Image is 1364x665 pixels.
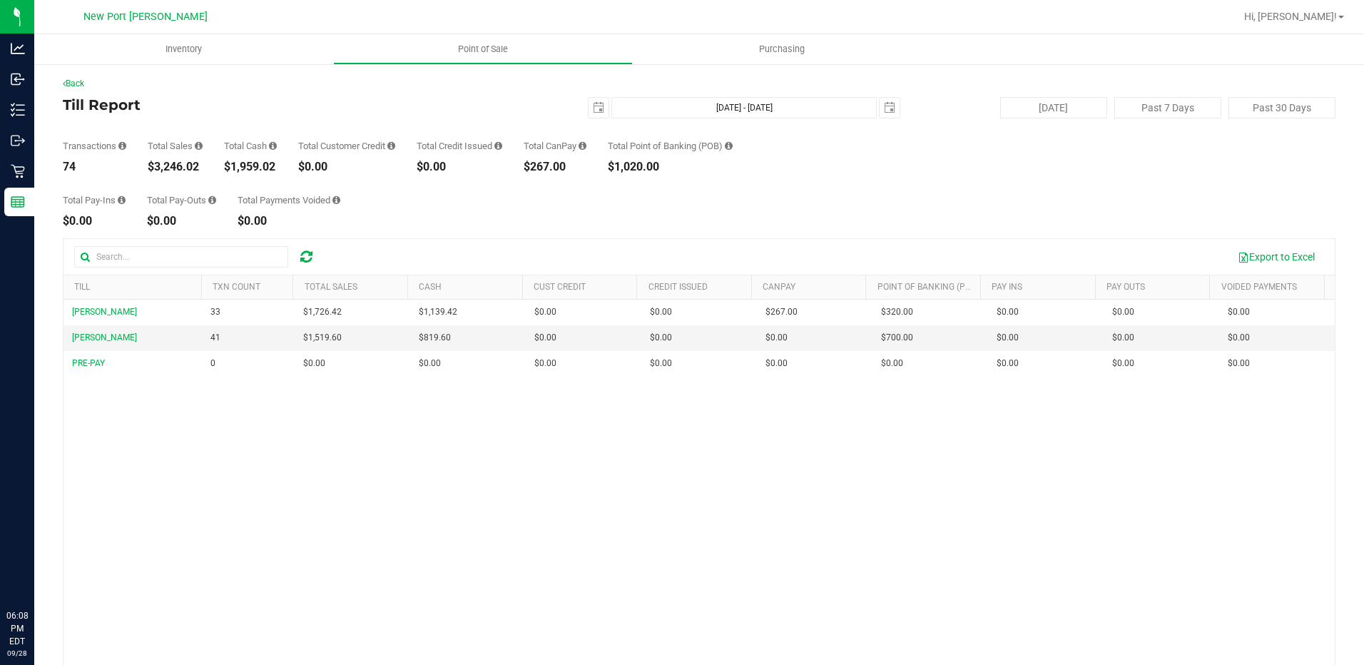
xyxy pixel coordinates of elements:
i: Sum of all successful, non-voided payment transaction amounts (excluding tips and transaction fee... [195,141,203,151]
div: $0.00 [147,215,216,227]
span: select [589,98,609,118]
a: Purchasing [633,34,932,64]
a: TXN Count [213,282,260,292]
div: $0.00 [417,161,502,173]
span: $0.00 [881,357,903,370]
inline-svg: Reports [11,195,25,209]
span: $1,726.42 [303,305,342,319]
div: $1,959.02 [224,161,277,173]
span: 33 [210,305,220,319]
span: $0.00 [650,305,672,319]
span: [PERSON_NAME] [72,307,137,317]
span: $0.00 [534,357,556,370]
span: $0.00 [419,357,441,370]
button: [DATE] [1000,97,1107,118]
a: Voided Payments [1221,282,1297,292]
div: Transactions [63,141,126,151]
div: $0.00 [63,215,126,227]
span: Hi, [PERSON_NAME]! [1244,11,1337,22]
span: $0.00 [650,357,672,370]
i: Sum of all successful, non-voided payment transaction amounts using CanPay (as well as manual Can... [579,141,586,151]
div: Total Pay-Ins [63,196,126,205]
a: Till [74,282,90,292]
input: Search... [74,246,288,268]
inline-svg: Retail [11,164,25,178]
span: $320.00 [881,305,913,319]
i: Count of all successful payment transactions, possibly including voids, refunds, and cash-back fr... [118,141,126,151]
i: Sum of all successful, non-voided payment transaction amounts using account credit as the payment... [387,141,395,151]
div: 74 [63,161,126,173]
iframe: Resource center [14,551,57,594]
span: $0.00 [765,357,788,370]
i: Sum of all cash pay-ins added to tills within the date range. [118,196,126,205]
div: Total Payments Voided [238,196,340,205]
button: Export to Excel [1228,245,1324,269]
a: Cust Credit [534,282,586,292]
span: $700.00 [881,331,913,345]
div: $0.00 [238,215,340,227]
inline-svg: Analytics [11,41,25,56]
span: $0.00 [997,331,1019,345]
a: Back [63,78,84,88]
span: $0.00 [534,305,556,319]
span: PRE-PAY [72,358,105,368]
div: Total Pay-Outs [147,196,216,205]
p: 06:08 PM EDT [6,609,28,648]
span: $0.00 [1228,305,1250,319]
a: Cash [419,282,442,292]
span: $819.60 [419,331,451,345]
span: $0.00 [534,331,556,345]
a: Pay Ins [992,282,1022,292]
span: 41 [210,331,220,345]
span: $0.00 [765,331,788,345]
span: $1,519.60 [303,331,342,345]
span: $0.00 [1112,331,1134,345]
span: Inventory [146,43,221,56]
div: Total CanPay [524,141,586,151]
inline-svg: Inbound [11,72,25,86]
i: Sum of all successful refund transaction amounts from purchase returns resulting in account credi... [494,141,502,151]
span: New Port [PERSON_NAME] [83,11,208,23]
div: $0.00 [298,161,395,173]
inline-svg: Inventory [11,103,25,117]
div: $1,020.00 [608,161,733,173]
span: $267.00 [765,305,798,319]
button: Past 7 Days [1114,97,1221,118]
div: Total Credit Issued [417,141,502,151]
span: $1,139.42 [419,305,457,319]
a: CanPay [763,282,795,292]
i: Sum of all cash pay-outs removed from tills within the date range. [208,196,216,205]
p: 09/28 [6,648,28,659]
span: $0.00 [997,305,1019,319]
span: $0.00 [303,357,325,370]
span: $0.00 [1228,331,1250,345]
a: Point of Sale [333,34,632,64]
div: Total Customer Credit [298,141,395,151]
a: Total Sales [305,282,357,292]
i: Sum of the successful, non-voided point-of-banking payment transaction amounts, both via payment ... [725,141,733,151]
span: $0.00 [650,331,672,345]
span: $0.00 [1228,357,1250,370]
i: Sum of all voided payment transaction amounts (excluding tips and transaction fees) within the da... [332,196,340,205]
div: Total Sales [148,141,203,151]
i: Sum of all successful, non-voided cash payment transaction amounts (excluding tips and transactio... [269,141,277,151]
span: 0 [210,357,215,370]
inline-svg: Outbound [11,133,25,148]
div: $3,246.02 [148,161,203,173]
span: $0.00 [1112,357,1134,370]
div: Total Cash [224,141,277,151]
a: Pay Outs [1106,282,1145,292]
span: $0.00 [1112,305,1134,319]
span: Purchasing [740,43,824,56]
span: select [880,98,900,118]
h4: Till Report [63,97,487,113]
span: $0.00 [997,357,1019,370]
span: [PERSON_NAME] [72,332,137,342]
a: Point of Banking (POB) [877,282,979,292]
button: Past 30 Days [1228,97,1335,118]
span: Point of Sale [439,43,527,56]
div: $267.00 [524,161,586,173]
a: Inventory [34,34,333,64]
a: Credit Issued [648,282,708,292]
div: Total Point of Banking (POB) [608,141,733,151]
